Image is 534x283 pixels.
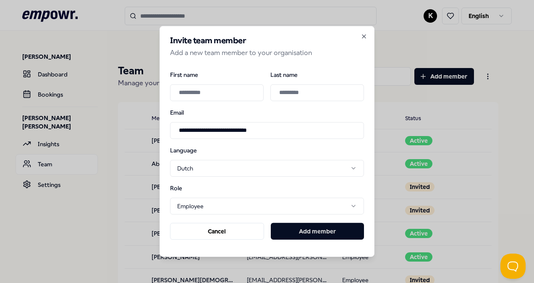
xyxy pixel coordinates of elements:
[170,37,364,45] h2: Invite team member
[170,71,264,77] label: First name
[271,223,364,240] button: Add member
[170,109,364,115] label: Email
[170,147,214,153] label: Language
[170,47,364,58] p: Add a new team member to your organisation
[270,71,364,77] label: Last name
[170,223,264,240] button: Cancel
[170,185,214,191] label: Role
